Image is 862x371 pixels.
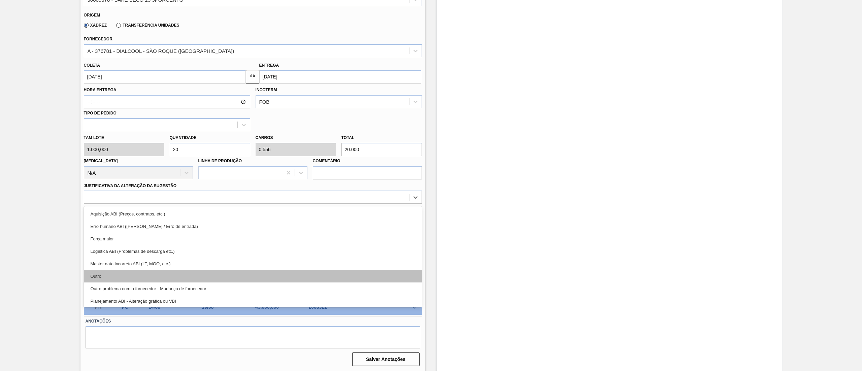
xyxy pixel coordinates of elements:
[84,159,118,163] label: [MEDICAL_DATA]
[84,282,422,295] div: Outro problema com o fornecedor - Mudança de fornecedor
[84,23,107,28] label: Xadrez
[248,73,257,81] img: locked
[84,295,422,307] div: Planejamento ABI - Alteração gráfica ou VBI
[84,13,100,18] label: Origem
[84,85,250,95] label: Hora Entrega
[246,70,259,83] button: locked
[84,208,422,220] div: Aquisição ABI (Preços, contratos, etc.)
[313,156,422,166] label: Comentário
[170,135,197,140] label: Quantidade
[84,63,100,68] label: Coleta
[84,111,117,115] label: Tipo de pedido
[84,233,422,245] div: Força maior
[352,352,420,366] button: Salvar Anotações
[88,48,234,54] div: A - 376781 - DIALCOOL - SÃO ROQUE ([GEOGRAPHIC_DATA])
[84,258,422,270] div: Master data incorreto ABI (LT, MOQ, etc.)
[84,183,177,188] label: Justificativa da Alteração da Sugestão
[84,245,422,258] div: Logística ABI (Problemas de descarga etc.)
[259,99,270,105] div: FOB
[259,63,279,68] label: Entrega
[84,205,422,215] label: Observações
[84,37,112,41] label: Fornecedor
[84,270,422,282] div: Outro
[84,220,422,233] div: Erro humano ABI ([PERSON_NAME] / Erro de entrada)
[84,70,246,83] input: dd/mm/yyyy
[259,70,421,83] input: dd/mm/yyyy
[256,88,277,92] label: Incoterm
[256,135,273,140] label: Carros
[84,133,164,143] label: Tam lote
[198,159,242,163] label: Linha de Produção
[116,23,179,28] label: Transferência Unidades
[341,135,355,140] label: Total
[86,316,420,326] label: Anotações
